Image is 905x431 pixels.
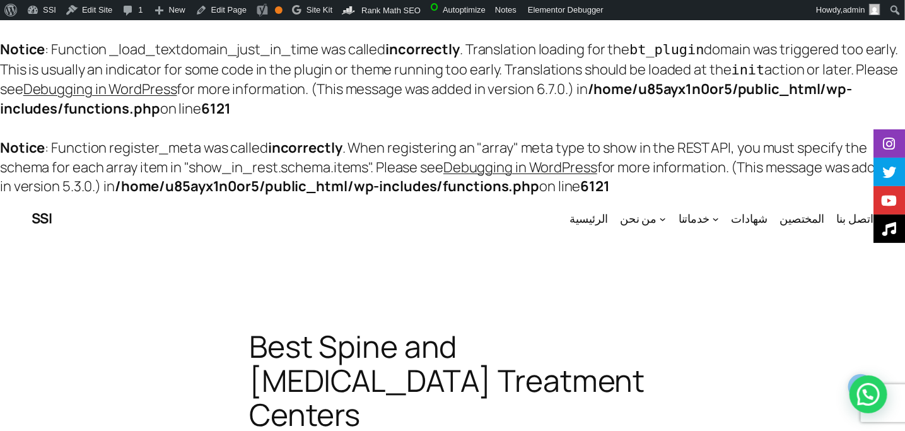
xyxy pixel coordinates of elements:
span: admin [843,5,865,15]
span: Rank Math SEO [361,6,421,15]
strong: incorrectly [268,138,342,157]
div: OK [275,6,283,14]
b: 6121 [201,99,231,118]
span: خدماتنا [679,211,709,226]
a: المختصين [779,211,824,227]
a: Debugging in WordPress [443,158,597,177]
a: Debugging in WordPress [23,80,177,98]
a: الرئيسية [570,211,608,227]
span: الرئيسية [570,211,608,226]
a: شهادات [732,211,768,227]
strong: incorrectly [385,40,460,59]
b: /home/u85ayx1n0or5/public_html/wp-includes/functions.php [115,177,539,196]
button: خدماتنا submenu [713,215,720,222]
code: bt_plugin [629,42,704,57]
a: من نحن [620,211,657,227]
a: خدماتنا [679,211,709,227]
span: اتصل بنا [837,211,873,226]
span: المختصين [779,211,824,226]
button: من نحن submenu [660,215,667,222]
span: من نحن [620,211,657,226]
code: init [732,62,765,78]
b: 6121 [581,177,610,196]
a: SSI [32,209,52,228]
span: شهادات [732,211,768,226]
span: Edit/Preview [848,374,873,399]
span: Site Kit [307,5,332,15]
a: اتصل بنا [837,211,873,227]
